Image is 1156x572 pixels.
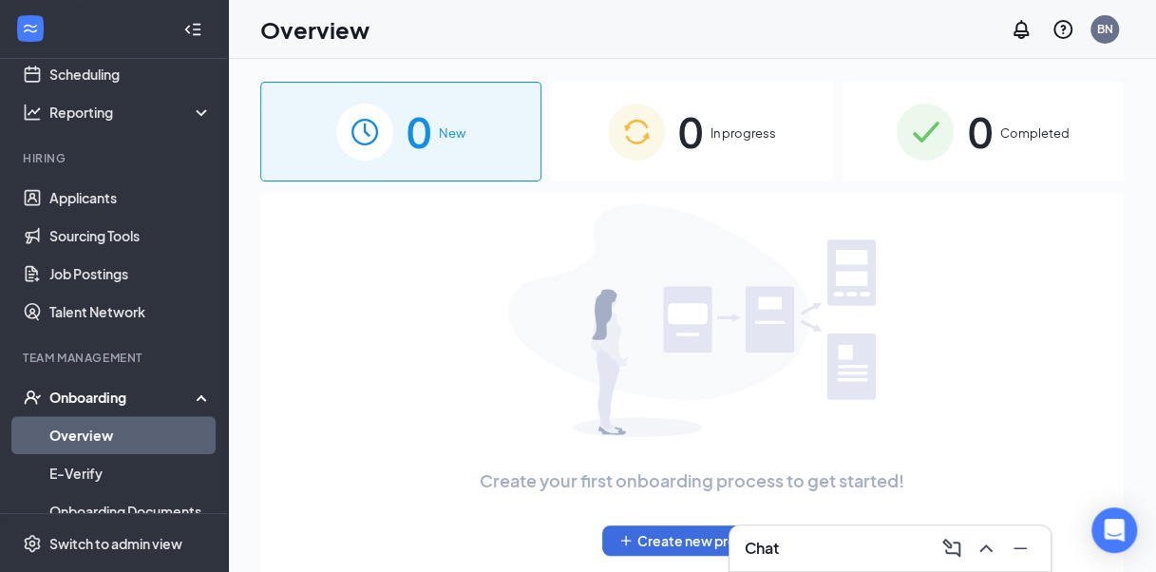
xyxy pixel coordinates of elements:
svg: Minimize [1009,537,1032,560]
a: Applicants [49,179,212,217]
a: Onboarding Documents [49,492,212,530]
span: New [439,124,465,143]
svg: ComposeMessage [940,537,963,560]
div: Hiring [23,150,208,166]
a: Overview [49,416,212,454]
a: Job Postings [49,255,212,293]
button: ChevronUp [971,533,1001,563]
span: Create your first onboarding process to get started! [480,467,904,494]
svg: Settings [23,534,42,553]
button: PlusCreate new process [602,525,782,556]
svg: Notifications [1010,18,1033,41]
h3: Chat [745,538,779,559]
div: Team Management [23,350,208,366]
button: Minimize [1005,533,1035,563]
span: In progress [711,124,776,143]
a: Sourcing Tools [49,217,212,255]
svg: Analysis [23,103,42,122]
span: 0 [967,99,992,164]
button: ComposeMessage [937,533,967,563]
svg: UserCheck [23,388,42,407]
div: Reporting [49,103,213,122]
svg: WorkstreamLogo [21,19,40,38]
svg: QuestionInfo [1052,18,1074,41]
div: Switch to admin view [49,534,182,553]
span: 0 [407,99,431,164]
a: E-Verify [49,454,212,492]
h1: Overview [260,13,370,46]
a: Scheduling [49,55,212,93]
span: 0 [678,99,703,164]
svg: Collapse [183,20,202,39]
span: Completed [999,124,1069,143]
div: Open Intercom Messenger [1091,507,1137,553]
a: Talent Network [49,293,212,331]
div: BN [1097,21,1113,37]
svg: Plus [618,533,634,548]
svg: ChevronUp [975,537,997,560]
div: Onboarding [49,388,196,407]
